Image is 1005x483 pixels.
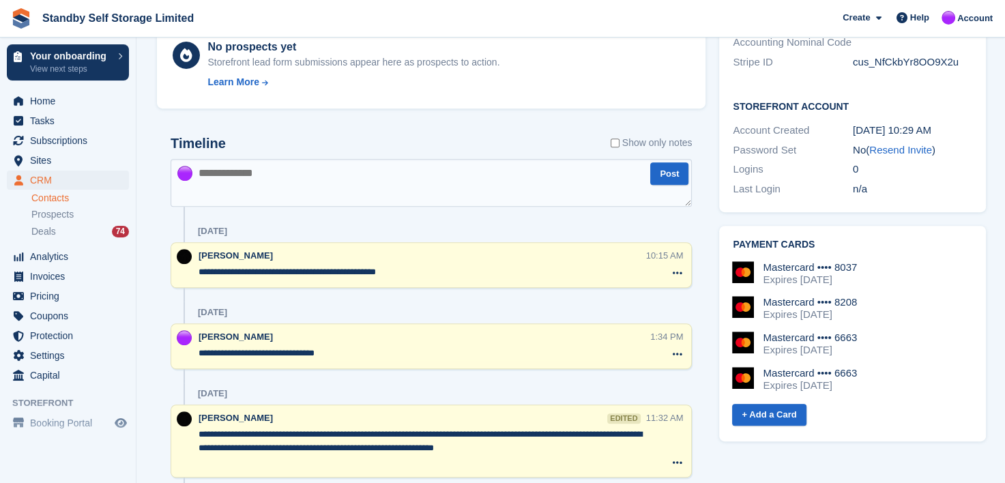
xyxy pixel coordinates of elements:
[30,326,112,345] span: Protection
[207,55,499,70] div: Storefront lead form submissions appear here as prospects to action.
[207,75,499,89] a: Learn More
[30,346,112,365] span: Settings
[763,379,857,392] div: Expires [DATE]
[30,267,112,286] span: Invoices
[199,332,273,342] span: [PERSON_NAME]
[763,261,857,274] div: Mastercard •••• 8037
[869,144,932,156] a: Resend Invite
[732,367,754,389] img: Mastercard Logo
[866,144,935,156] span: ( )
[30,131,112,150] span: Subscriptions
[199,250,273,261] span: [PERSON_NAME]
[7,111,129,130] a: menu
[853,55,973,70] div: cus_NfCkbYr8OO9X2u
[177,166,192,181] img: Sue Ford
[30,366,112,385] span: Capital
[7,326,129,345] a: menu
[7,306,129,325] a: menu
[733,239,972,250] h2: Payment cards
[853,123,973,138] div: [DATE] 10:29 AM
[7,267,129,286] a: menu
[942,11,955,25] img: Sue Ford
[7,151,129,170] a: menu
[207,75,259,89] div: Learn More
[763,308,857,321] div: Expires [DATE]
[733,35,853,50] div: Accounting Nominal Code
[31,224,129,239] a: Deals 74
[910,11,929,25] span: Help
[7,44,129,80] a: Your onboarding View next steps
[853,181,973,197] div: n/a
[650,330,683,343] div: 1:34 PM
[646,249,684,262] div: 10:15 AM
[30,111,112,130] span: Tasks
[177,411,192,426] img: Stephen Hambridge
[733,55,853,70] div: Stripe ID
[31,207,129,222] a: Prospects
[763,367,857,379] div: Mastercard •••• 6663
[113,415,129,431] a: Preview store
[177,330,192,345] img: Sue Ford
[7,171,129,190] a: menu
[30,51,111,61] p: Your onboarding
[7,366,129,385] a: menu
[733,162,853,177] div: Logins
[733,143,853,158] div: Password Set
[607,413,640,424] div: edited
[30,306,112,325] span: Coupons
[732,261,754,283] img: Mastercard Logo
[763,296,857,308] div: Mastercard •••• 8208
[7,346,129,365] a: menu
[843,11,870,25] span: Create
[112,226,129,237] div: 74
[7,413,129,433] a: menu
[957,12,993,25] span: Account
[732,404,806,426] a: + Add a Card
[30,287,112,306] span: Pricing
[611,136,620,150] input: Show only notes
[763,274,857,286] div: Expires [DATE]
[12,396,136,410] span: Storefront
[611,136,693,150] label: Show only notes
[30,247,112,266] span: Analytics
[7,287,129,306] a: menu
[733,181,853,197] div: Last Login
[198,388,227,399] div: [DATE]
[7,91,129,111] a: menu
[7,131,129,150] a: menu
[30,63,111,75] p: View next steps
[198,226,227,237] div: [DATE]
[30,91,112,111] span: Home
[733,123,853,138] div: Account Created
[31,192,129,205] a: Contacts
[30,171,112,190] span: CRM
[30,151,112,170] span: Sites
[7,247,129,266] a: menu
[37,7,199,29] a: Standby Self Storage Limited
[732,332,754,353] img: Mastercard Logo
[853,143,973,158] div: No
[853,162,973,177] div: 0
[732,296,754,318] img: Mastercard Logo
[733,99,972,113] h2: Storefront Account
[646,411,684,424] div: 11:32 AM
[198,307,227,318] div: [DATE]
[11,8,31,29] img: stora-icon-8386f47178a22dfd0bd8f6a31ec36ba5ce8667c1dd55bd0f319d3a0aa187defe.svg
[207,39,499,55] div: No prospects yet
[31,225,56,238] span: Deals
[31,208,74,221] span: Prospects
[177,249,192,264] img: Stephen Hambridge
[199,413,273,423] span: [PERSON_NAME]
[30,413,112,433] span: Booking Portal
[171,136,226,151] h2: Timeline
[650,162,688,185] button: Post
[763,332,857,344] div: Mastercard •••• 6663
[763,344,857,356] div: Expires [DATE]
